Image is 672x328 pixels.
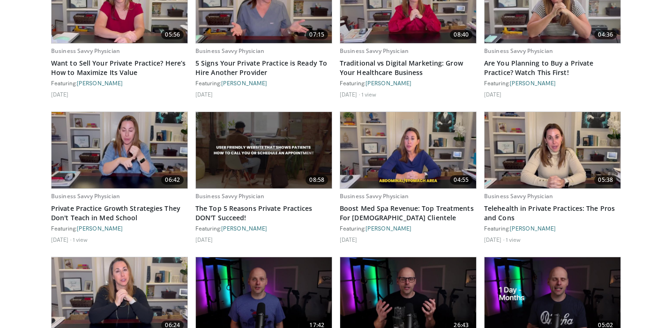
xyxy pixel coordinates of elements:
a: [PERSON_NAME] [77,225,123,231]
a: Business Savvy Physician [340,192,409,200]
span: 04:36 [594,30,617,39]
div: Featuring: [484,224,621,232]
li: [DATE] [195,236,213,243]
a: [PERSON_NAME] [77,80,123,86]
span: 05:56 [161,30,184,39]
span: 06:42 [161,175,184,185]
li: [DATE] [340,236,358,243]
li: 1 view [506,236,521,243]
li: [DATE] [51,90,69,98]
li: 1 view [361,90,377,98]
a: Telehealth in Private Practices: The Pros and Cons [484,204,621,223]
div: Featuring: [51,224,188,232]
a: 06:42 [52,112,187,188]
a: Business Savvy Physician [51,47,120,55]
div: Featuring: [340,224,477,232]
li: [DATE] [195,90,213,98]
span: 07:15 [306,30,328,39]
img: 2364a99c-5b4b-426b-927f-a326d2447dd0.620x360_q85_upscale.jpg [340,112,476,188]
div: Featuring: [195,224,332,232]
a: Want to Sell Your Private Practice? Here’s How to Maximize Its Value [51,59,188,77]
div: Featuring: [51,79,188,87]
div: Featuring: [484,79,621,87]
a: Business Savvy Physician [484,47,553,55]
a: Boost Med Spa Revenue: Top Treatments For [DEMOGRAPHIC_DATA] Clientele [340,204,477,223]
li: [DATE] [51,236,71,243]
a: [PERSON_NAME] [366,80,411,86]
a: Business Savvy Physician [195,192,264,200]
a: [PERSON_NAME] [366,225,411,231]
a: [PERSON_NAME] [221,225,267,231]
a: 5 Signs Your Private Practice is Ready To Hire Another Provider [195,59,332,77]
img: 8e845931-1a52-492a-bbb5-1cb61281a6e2.620x360_q85_upscale.jpg [196,112,332,188]
span: 08:58 [306,175,328,185]
li: [DATE] [484,90,502,98]
span: 04:55 [450,175,472,185]
a: [PERSON_NAME] [510,225,556,231]
img: edcfda69-97e3-4e55-b5d0-be36825368fb.620x360_q85_upscale.jpg [52,112,187,188]
a: Are You Planning to Buy a Private Practice? Watch This First! [484,59,621,77]
a: Business Savvy Physician [340,47,409,55]
a: The Top 5 Reasons Private Practices DON'T Succeed! [195,204,332,223]
a: 08:58 [196,112,332,188]
span: 05:38 [594,175,617,185]
a: Business Savvy Physician [195,47,264,55]
li: [DATE] [484,236,504,243]
img: 9e3fd70f-ae89-41f3-b761-3b331d5877e8.620x360_q85_upscale.jpg [485,112,620,188]
li: 1 view [73,236,88,243]
a: Business Savvy Physician [484,192,553,200]
a: 05:38 [485,112,620,188]
a: [PERSON_NAME] [221,80,267,86]
div: Featuring: [340,79,477,87]
a: Traditional vs Digital Marketing: Grow Your Healthcare Business [340,59,477,77]
span: 08:40 [450,30,472,39]
div: Featuring: [195,79,332,87]
a: Private Practice Growth Strategies They Don't Teach in Med School [51,204,188,223]
a: Business Savvy Physician [51,192,120,200]
li: [DATE] [340,90,360,98]
a: [PERSON_NAME] [510,80,556,86]
a: 04:55 [340,112,476,188]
